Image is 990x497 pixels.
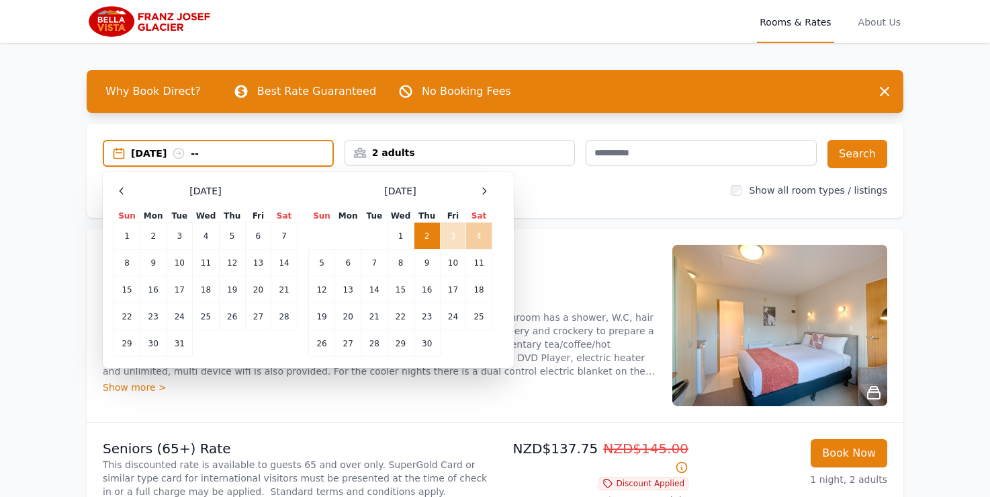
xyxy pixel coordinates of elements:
td: 26 [219,303,245,330]
td: 11 [193,250,219,276]
td: 21 [271,276,298,303]
p: 1 night, 2 adults [699,473,887,486]
td: 30 [140,330,167,357]
td: 3 [167,223,193,250]
td: 12 [219,250,245,276]
td: 29 [114,330,140,357]
td: 5 [309,250,335,276]
td: 28 [361,330,388,357]
td: 27 [245,303,271,330]
th: Sun [114,210,140,223]
td: 1 [114,223,140,250]
th: Mon [335,210,361,223]
td: 4 [193,223,219,250]
td: 8 [388,250,414,276]
td: 17 [440,276,465,303]
div: [DATE] -- [131,147,332,160]
img: Bella Vista Franz Josef Glacier [87,5,216,38]
td: 8 [114,250,140,276]
th: Fri [245,210,271,223]
span: Why Book Direct? [95,78,212,105]
td: 10 [440,250,465,276]
td: 30 [414,330,440,357]
td: 31 [167,330,193,357]
td: 9 [140,250,167,276]
td: 24 [440,303,465,330]
th: Wed [193,210,219,223]
p: No Booking Fees [422,83,511,100]
td: 18 [193,276,219,303]
button: Book Now [811,439,887,467]
td: 15 [388,276,414,303]
td: 21 [361,303,388,330]
td: 18 [466,276,492,303]
td: 23 [414,303,440,330]
td: 13 [335,276,361,303]
td: 5 [219,223,245,250]
td: 20 [335,303,361,330]
p: Seniors (65+) Rate [103,439,490,458]
td: 3 [440,223,465,250]
td: 27 [335,330,361,357]
td: 24 [167,303,193,330]
td: 11 [466,250,492,276]
td: 17 [167,276,193,303]
td: 26 [309,330,335,357]
div: 2 adults [345,146,575,159]
td: 10 [167,250,193,276]
td: 19 [219,276,245,303]
td: 7 [361,250,388,276]
p: Best Rate Guaranteed [257,83,376,100]
th: Fri [440,210,465,223]
td: 28 [271,303,298,330]
td: 29 [388,330,414,357]
span: [DATE] [384,184,416,198]
th: Sat [466,210,492,223]
td: 19 [309,303,335,330]
th: Sat [271,210,298,223]
label: Show all room types / listings [750,185,887,196]
th: Thu [414,210,440,223]
th: Thu [219,210,245,223]
td: 1 [388,223,414,250]
th: Tue [361,210,388,223]
td: 15 [114,276,140,303]
p: NZD$137.75 [500,439,688,477]
span: Discount Applied [598,477,688,490]
td: 14 [271,250,298,276]
td: 6 [245,223,271,250]
td: 12 [309,276,335,303]
td: 9 [414,250,440,276]
td: 16 [140,276,167,303]
th: Mon [140,210,167,223]
td: 4 [466,223,492,250]
td: 7 [271,223,298,250]
td: 23 [140,303,167,330]
td: 25 [466,303,492,330]
th: Tue [167,210,193,223]
th: Sun [309,210,335,223]
td: 13 [245,250,271,276]
td: 20 [245,276,271,303]
td: 22 [114,303,140,330]
td: 2 [140,223,167,250]
td: 6 [335,250,361,276]
td: 14 [361,276,388,303]
th: Wed [388,210,414,223]
td: 25 [193,303,219,330]
td: 16 [414,276,440,303]
button: Search [827,140,887,168]
span: NZD$145.00 [603,441,688,457]
div: Show more > [103,381,656,394]
td: 2 [414,223,440,250]
td: 22 [388,303,414,330]
span: [DATE] [189,184,221,198]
